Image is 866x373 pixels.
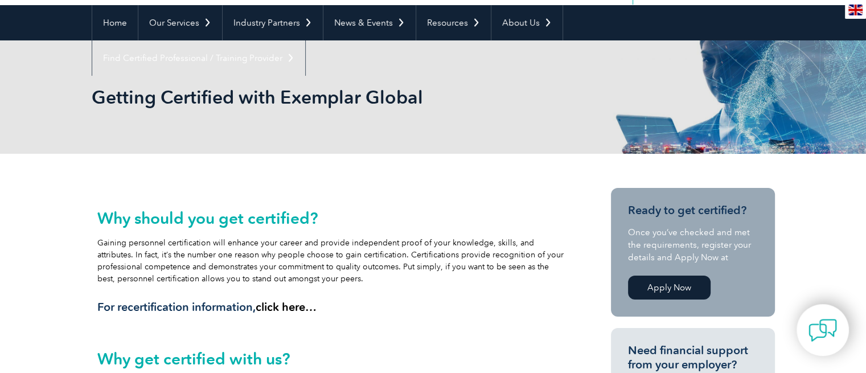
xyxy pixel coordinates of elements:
[92,86,529,108] h1: Getting Certified with Exemplar Global
[628,343,758,372] h3: Need financial support from your employer?
[628,203,758,218] h3: Ready to get certified?
[97,209,564,227] h2: Why should you get certified?
[416,5,491,40] a: Resources
[223,5,323,40] a: Industry Partners
[92,40,305,76] a: Find Certified Professional / Training Provider
[97,300,564,314] h3: For recertification information,
[138,5,222,40] a: Our Services
[323,5,416,40] a: News & Events
[628,276,711,300] a: Apply Now
[808,316,837,345] img: contact-chat.png
[491,5,563,40] a: About Us
[97,350,564,368] h2: Why get certified with us?
[256,300,317,314] a: click here…
[92,5,138,40] a: Home
[848,5,863,15] img: en
[628,226,758,264] p: Once you’ve checked and met the requirements, register your details and Apply Now at
[97,209,564,314] div: Gaining personnel certification will enhance your career and provide independent proof of your kn...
